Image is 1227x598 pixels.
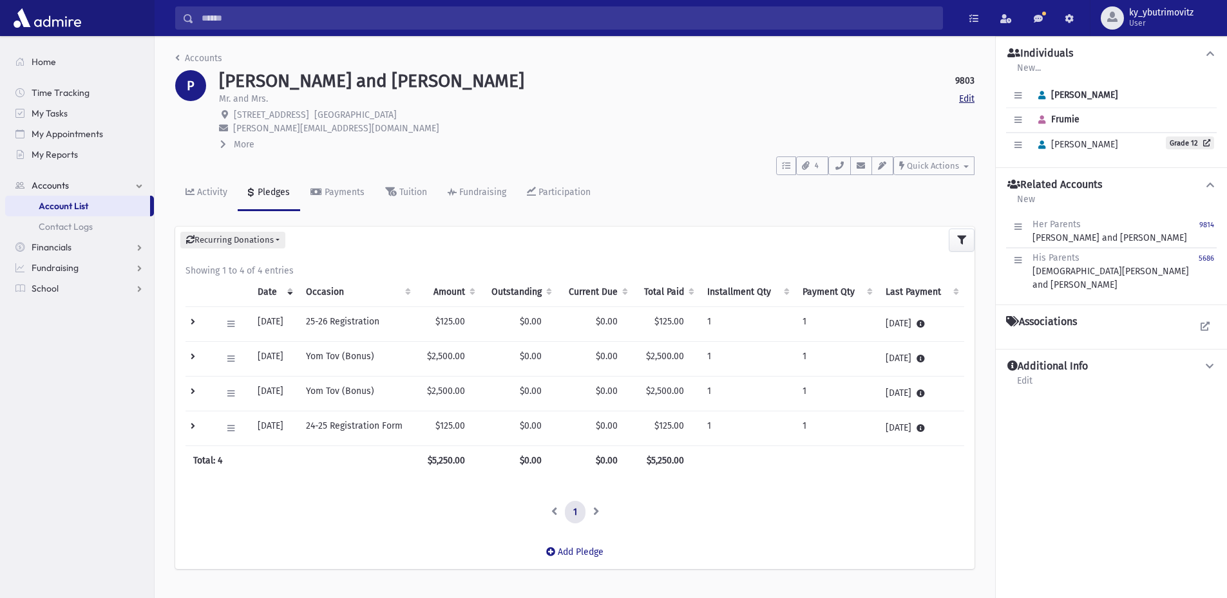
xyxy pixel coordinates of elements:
td: 25-26 Registration [298,306,416,341]
a: Fundraising [5,257,154,278]
input: Search [194,6,942,30]
span: Fundraising [32,262,79,274]
span: $0.00 [520,420,542,431]
h4: Individuals [1007,47,1073,61]
a: New... [1016,61,1042,84]
div: Pledges [255,187,290,198]
span: My Reports [32,149,78,160]
a: My Tasks [5,103,154,124]
button: Quick Actions [893,156,975,175]
td: 1 [795,341,878,376]
span: Financials [32,241,71,253]
th: Last Payment: activate to sort column ascending [878,277,964,307]
td: [DATE] [878,411,964,445]
small: 5686 [1199,254,1214,263]
span: $2,500.00 [646,386,684,397]
a: New [1016,192,1036,215]
span: [STREET_ADDRESS] [234,109,309,120]
th: Total Paid: activate to sort column ascending [633,277,699,307]
td: 1 [699,411,795,445]
span: $0.00 [596,316,618,327]
span: My Tasks [32,107,68,119]
a: Edit [1016,373,1033,397]
span: $0.00 [520,386,542,397]
a: My Reports [5,144,154,165]
span: His Parents [1032,252,1080,263]
img: AdmirePro [10,5,84,31]
span: $125.00 [654,420,684,431]
td: [DATE] [250,341,299,376]
a: Financials [5,237,154,257]
span: Her Parents [1032,219,1081,230]
th: Payment Qty: activate to sort column ascending [795,277,878,307]
td: 1 [699,341,795,376]
span: [PERSON_NAME][EMAIL_ADDRESS][DOMAIN_NAME] [233,123,439,134]
div: [PERSON_NAME] and [PERSON_NAME] [1032,218,1187,245]
td: 1 [699,306,795,341]
td: 1 [795,411,878,445]
span: 4 [811,160,823,172]
button: Recurring Donations [180,232,285,248]
a: Time Tracking [5,82,154,103]
td: [DATE] [878,306,964,341]
th: $0.00 [557,445,633,475]
a: Edit [959,92,975,106]
div: Participation [536,187,591,198]
div: Payments [322,187,365,198]
a: Account List [5,196,150,216]
a: Participation [517,175,601,211]
a: Fundraising [437,175,517,211]
button: Individuals [1006,47,1217,61]
button: Additional Info [1006,360,1217,373]
div: [DEMOGRAPHIC_DATA][PERSON_NAME] and [PERSON_NAME] [1032,251,1199,292]
a: Grade 12 [1166,136,1214,149]
td: 1 [795,376,878,411]
span: $0.00 [596,420,618,431]
a: 1 [565,501,585,524]
span: [PERSON_NAME] [1032,89,1118,100]
th: $5,250.00 [416,445,480,475]
a: Accounts [175,53,222,64]
td: [DATE] [878,376,964,411]
td: $125.00 [416,411,480,445]
h1: [PERSON_NAME] and [PERSON_NAME] [219,70,524,92]
a: 5686 [1199,251,1214,292]
td: 1 [795,306,878,341]
span: Home [32,56,56,68]
th: Outstanding: activate to sort column ascending [480,277,558,307]
a: Payments [300,175,375,211]
a: Contact Logs [5,216,154,237]
a: Accounts [5,175,154,196]
span: $0.00 [596,386,618,397]
td: [DATE] [250,411,299,445]
span: [GEOGRAPHIC_DATA] [314,109,397,120]
span: Account List [39,200,88,212]
a: Activity [175,175,238,211]
td: Yom Tov (Bonus) [298,376,416,411]
div: Activity [195,187,227,198]
h4: Associations [1006,315,1077,328]
div: Showing 1 to 4 of 4 entries [185,264,964,277]
td: [DATE] [250,306,299,341]
td: 1 [699,376,795,411]
nav: breadcrumb [175,51,222,70]
a: My Appointments [5,124,154,144]
th: $0.00 [480,445,558,475]
th: Total: 4 [185,445,416,475]
span: $2,500.00 [646,351,684,362]
div: P [175,70,206,101]
th: Installment Qty: activate to sort column ascending [699,277,795,307]
td: $2,500.00 [416,341,480,376]
span: Accounts [32,180,69,191]
div: Tuition [397,187,427,198]
a: Pledges [238,175,300,211]
td: [DATE] [250,376,299,411]
h4: Additional Info [1007,360,1088,373]
button: 4 [796,156,828,175]
td: [DATE] [878,341,964,376]
span: My Appointments [32,128,103,140]
button: Related Accounts [1006,178,1217,192]
span: $0.00 [520,351,542,362]
td: $125.00 [416,306,480,341]
small: 9814 [1199,221,1214,229]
